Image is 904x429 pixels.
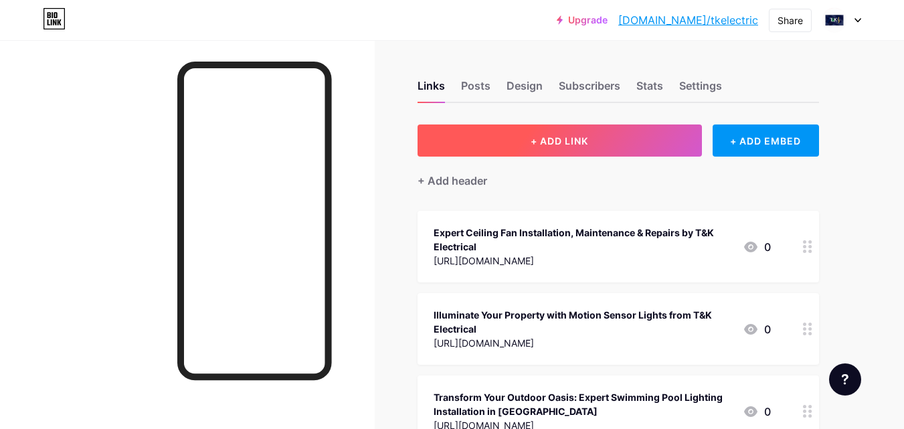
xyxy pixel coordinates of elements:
[418,124,702,157] button: + ADD LINK
[434,308,732,336] div: Illuminate Your Property with Motion Sensor Lights from T&K Electrical
[531,135,588,147] span: + ADD LINK
[434,390,732,418] div: Transform Your Outdoor Oasis: Expert Swimming Pool Lighting Installation in [GEOGRAPHIC_DATA]
[743,404,771,420] div: 0
[778,13,803,27] div: Share
[559,78,620,102] div: Subscribers
[434,226,732,254] div: Expert Ceiling Fan Installation, Maintenance & Repairs by T&K Electrical
[743,321,771,337] div: 0
[679,78,722,102] div: Settings
[636,78,663,102] div: Stats
[434,336,732,350] div: [URL][DOMAIN_NAME]
[418,78,445,102] div: Links
[822,7,847,33] img: tkelectric
[434,254,732,268] div: [URL][DOMAIN_NAME]
[618,12,758,28] a: [DOMAIN_NAME]/tkelectric
[418,173,487,189] div: + Add header
[461,78,490,102] div: Posts
[743,239,771,255] div: 0
[557,15,608,25] a: Upgrade
[713,124,819,157] div: + ADD EMBED
[507,78,543,102] div: Design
